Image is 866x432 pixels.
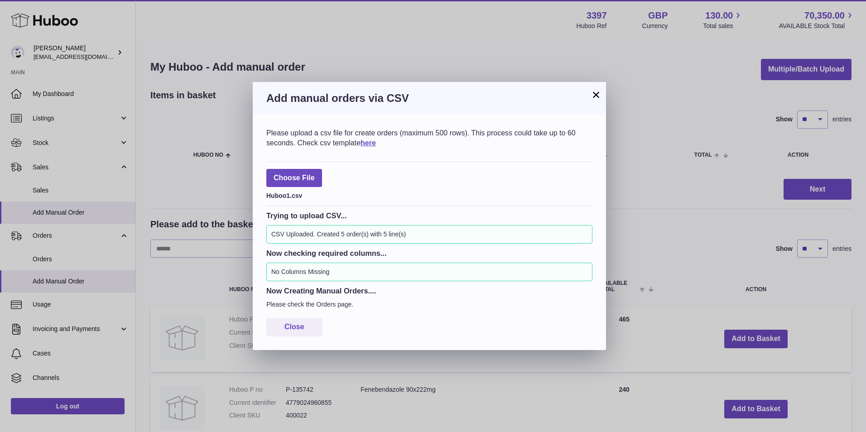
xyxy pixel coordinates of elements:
span: Close [284,323,304,331]
h3: Now checking required columns... [266,248,592,258]
span: Choose File [266,169,322,187]
p: Please check the Orders page. [266,300,592,309]
div: Huboo1.csv [266,189,592,200]
h3: Add manual orders via CSV [266,91,592,106]
h3: Now Creating Manual Orders.... [266,286,592,296]
a: here [361,139,376,147]
div: Please upload a csv file for create orders (maximum 500 rows). This process could take up to 60 s... [266,128,592,148]
div: No Columns Missing [266,263,592,281]
h3: Trying to upload CSV... [266,211,592,221]
button: Close [266,318,322,336]
button: × [591,89,601,100]
div: CSV Uploaded. Created 5 order(s) with 5 line(s) [266,225,592,244]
